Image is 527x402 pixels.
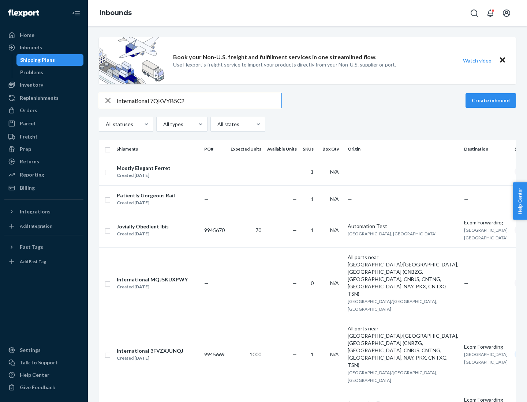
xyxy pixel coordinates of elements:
span: [GEOGRAPHIC_DATA], [GEOGRAPHIC_DATA] [464,227,509,240]
span: — [204,168,209,175]
a: Replenishments [4,92,83,104]
img: Flexport logo [8,10,39,17]
button: Watch video [458,55,496,66]
div: Created [DATE] [117,230,169,238]
div: Returns [20,158,39,165]
button: Create inbound [466,93,516,108]
div: Give Feedback [20,384,55,391]
a: Orders [4,105,83,116]
span: N/A [330,351,339,357]
th: SKUs [300,140,319,158]
span: [GEOGRAPHIC_DATA], [GEOGRAPHIC_DATA] [464,352,509,365]
button: Close [498,55,507,66]
ol: breadcrumbs [94,3,138,24]
div: Created [DATE] [117,199,175,206]
div: All ports near [GEOGRAPHIC_DATA]/[GEOGRAPHIC_DATA], [GEOGRAPHIC_DATA] (CNBZG, [GEOGRAPHIC_DATA], ... [348,325,458,369]
a: Prep [4,143,83,155]
a: Inbounds [100,9,132,17]
p: Book your Non-U.S. freight and fulfillment services in one streamlined flow. [173,53,377,61]
th: Shipments [113,140,201,158]
button: Integrations [4,206,83,217]
div: Jovially Obedient Ibis [117,223,169,230]
input: Search inbounds by name, destination, msku... [117,93,281,108]
span: 1 [311,168,314,175]
div: International 3FVZXJUNQJ [117,347,183,354]
div: Orders [20,107,37,114]
div: Talk to Support [20,359,58,366]
span: — [464,168,468,175]
div: Created [DATE] [117,354,183,362]
div: Ecom Forwarding [464,343,509,350]
span: — [204,196,209,202]
button: Open Search Box [467,6,482,20]
a: Reporting [4,169,83,181]
span: — [292,196,297,202]
div: Created [DATE] [117,283,188,291]
div: Billing [20,184,35,191]
span: 1 [311,227,314,233]
div: Parcel [20,120,35,127]
div: Home [20,31,34,39]
a: Inbounds [4,42,83,53]
p: Use Flexport’s freight service to import your products directly from your Non-U.S. supplier or port. [173,61,396,68]
span: 1 [311,196,314,202]
div: Prep [20,145,31,153]
div: Created [DATE] [117,172,171,179]
div: Replenishments [20,94,59,102]
span: N/A [330,280,339,286]
a: Problems [16,67,84,78]
input: All types [162,121,163,128]
div: Patiently Gorgeous Rail [117,192,175,199]
td: 9945670 [201,213,228,247]
th: Destination [461,140,512,158]
th: Box Qty [319,140,345,158]
th: PO# [201,140,228,158]
button: Fast Tags [4,241,83,253]
a: Shipping Plans [16,54,84,66]
div: Inbounds [20,44,42,51]
input: All statuses [105,121,106,128]
div: Settings [20,346,41,354]
td: 9945669 [201,319,228,390]
span: [GEOGRAPHIC_DATA]/[GEOGRAPHIC_DATA], [GEOGRAPHIC_DATA] [348,370,437,383]
button: Close Navigation [69,6,83,20]
a: Add Fast Tag [4,256,83,268]
div: Automation Test [348,223,458,230]
a: Settings [4,344,83,356]
a: Inventory [4,79,83,91]
a: Parcel [4,118,83,129]
div: Reporting [20,171,44,178]
a: Freight [4,131,83,143]
th: Origin [345,140,461,158]
span: — [292,351,297,357]
span: — [348,196,352,202]
span: — [464,280,468,286]
a: Add Integration [4,220,83,232]
button: Open notifications [483,6,498,20]
a: Talk to Support [4,357,83,368]
button: Give Feedback [4,382,83,393]
div: Add Fast Tag [20,258,46,265]
a: Help Center [4,369,83,381]
span: 1000 [250,351,261,357]
span: — [204,280,209,286]
div: Mostly Elegant Ferret [117,164,171,172]
div: All ports near [GEOGRAPHIC_DATA]/[GEOGRAPHIC_DATA], [GEOGRAPHIC_DATA] (CNBZG, [GEOGRAPHIC_DATA], ... [348,254,458,297]
div: Ecom Forwarding [464,219,509,226]
button: Open account menu [499,6,514,20]
div: Help Center [20,371,49,379]
span: 70 [255,227,261,233]
div: Fast Tags [20,243,43,251]
button: Help Center [513,182,527,220]
div: Shipping Plans [20,56,55,64]
span: N/A [330,196,339,202]
span: N/A [330,168,339,175]
a: Home [4,29,83,41]
span: N/A [330,227,339,233]
a: Returns [4,156,83,167]
span: — [292,227,297,233]
th: Available Units [264,140,300,158]
div: International MQJ5KUXPWY [117,276,188,283]
th: Expected Units [228,140,264,158]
